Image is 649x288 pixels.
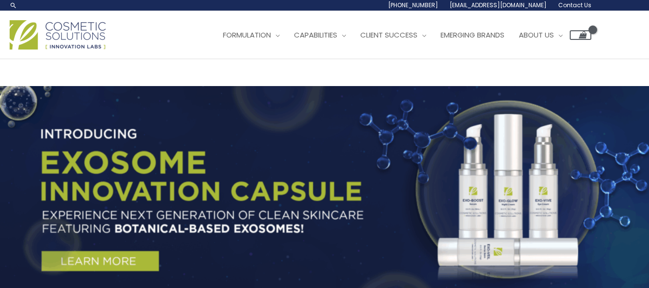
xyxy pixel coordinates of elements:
a: About Us [512,21,570,50]
a: Formulation [216,21,287,50]
span: [EMAIL_ADDRESS][DOMAIN_NAME] [450,1,547,9]
img: Cosmetic Solutions Logo [10,20,106,50]
span: About Us [519,30,554,40]
span: Capabilities [294,30,337,40]
span: Contact Us [558,1,591,9]
a: Search icon link [10,1,17,9]
a: Client Success [353,21,433,50]
a: View Shopping Cart, empty [570,30,591,40]
span: [PHONE_NUMBER] [388,1,438,9]
nav: Site Navigation [208,21,591,50]
span: Client Success [360,30,417,40]
a: Emerging Brands [433,21,512,50]
a: Capabilities [287,21,353,50]
span: Emerging Brands [441,30,504,40]
span: Formulation [223,30,271,40]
